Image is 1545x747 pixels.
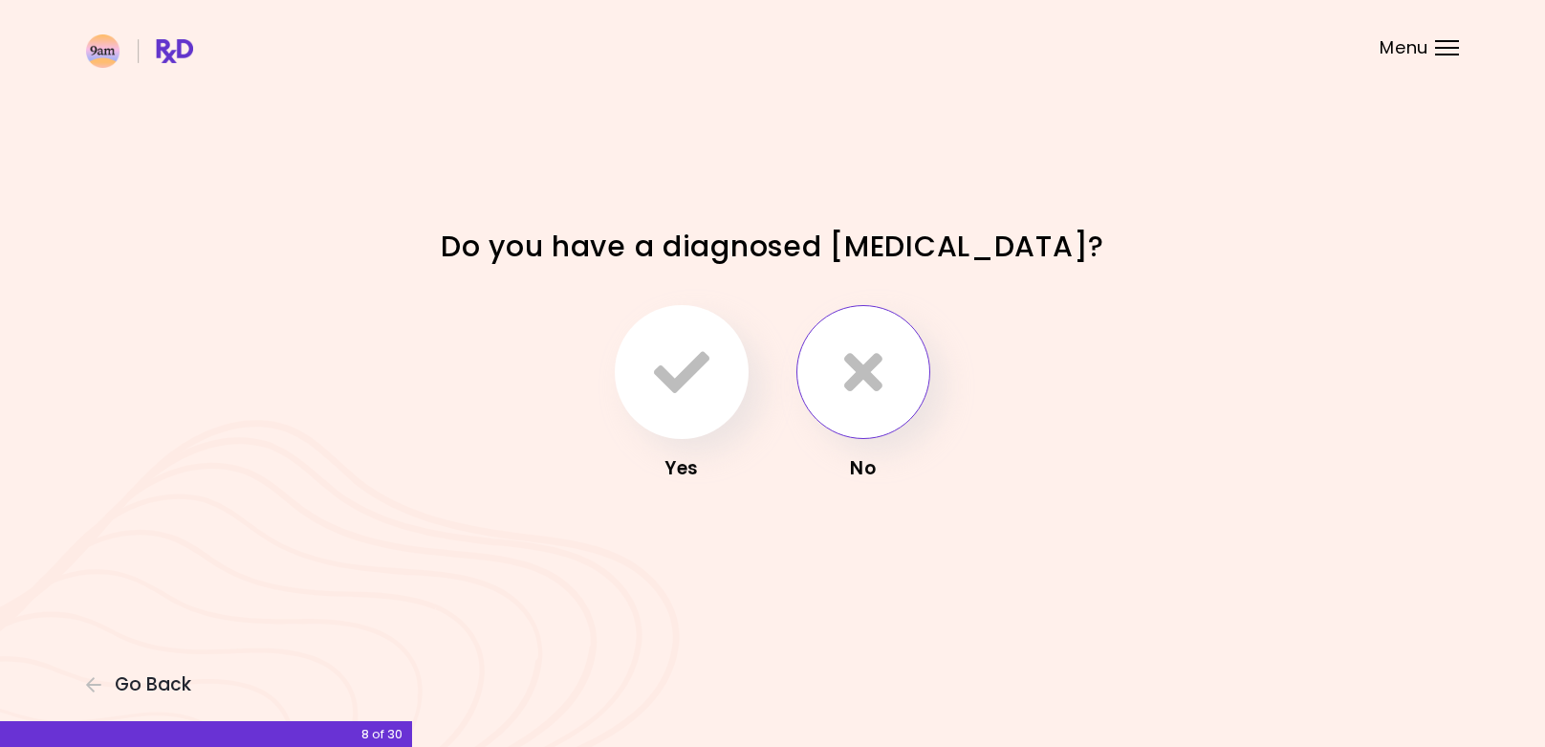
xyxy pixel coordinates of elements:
img: RxDiet [86,34,193,68]
div: No [787,453,940,484]
h1: Do you have a diagnosed [MEDICAL_DATA]? [438,228,1107,265]
button: Go Back [86,674,201,695]
div: Yes [605,453,758,484]
span: Go Back [115,674,191,695]
span: Menu [1380,39,1428,56]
